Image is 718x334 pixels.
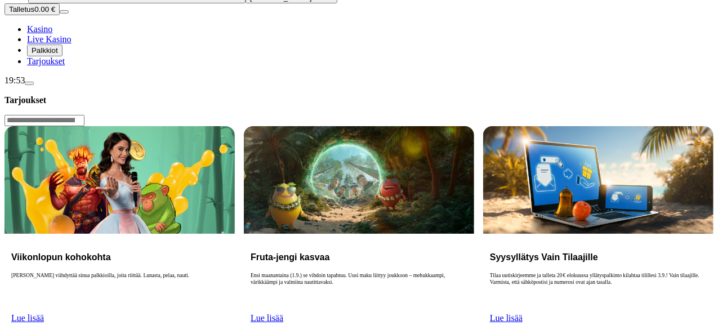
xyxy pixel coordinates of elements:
img: Viikonlopun kohokohta [5,126,235,234]
p: Tilaa uutiskirjeemme ja talleta 20 € elokuussa yllätyspalkinto kilahtaa tilillesi 3.9.! Vain tila... [490,272,707,308]
input: Search [5,115,84,126]
a: gift-inverted iconTarjoukset [27,56,65,66]
a: poker-chip iconLive Kasino [27,34,72,44]
span: Talletus [9,5,34,14]
span: 19:53 [5,75,25,85]
button: reward iconPalkkiot [27,44,63,56]
span: Palkkiot [32,46,58,55]
a: Lue lisää [490,313,523,323]
button: Talletusplus icon0.00 € [5,3,60,15]
a: Lue lisää [11,313,44,323]
span: Live Kasino [27,34,72,44]
img: Syysyllätys Vain Tilaajille [483,126,713,234]
button: menu [60,10,69,14]
span: Kasino [27,24,52,34]
h3: Fruta-jengi kasvaa [251,252,467,262]
button: menu [25,82,34,85]
img: Fruta-jengi kasvaa [244,126,474,234]
h3: Syysyllätys Vain Tilaajille [490,252,707,262]
span: Tarjoukset [27,56,65,66]
h3: Tarjoukset [5,95,713,105]
h3: Viikonlopun kohokohta [11,252,228,262]
p: Ensi maanantaina (1.9.) se vihdoin tapahtuu. Uusi maku liittyy joukkoon – mehukkaampi, värikkäämp... [251,272,467,308]
p: [PERSON_NAME] viihdyttää sinua palkkioilla, joita riittää. Lunasta, pelaa, nauti. [11,272,228,308]
a: diamond iconKasino [27,24,52,34]
a: Lue lisää [251,313,283,323]
span: 0.00 € [34,5,55,14]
